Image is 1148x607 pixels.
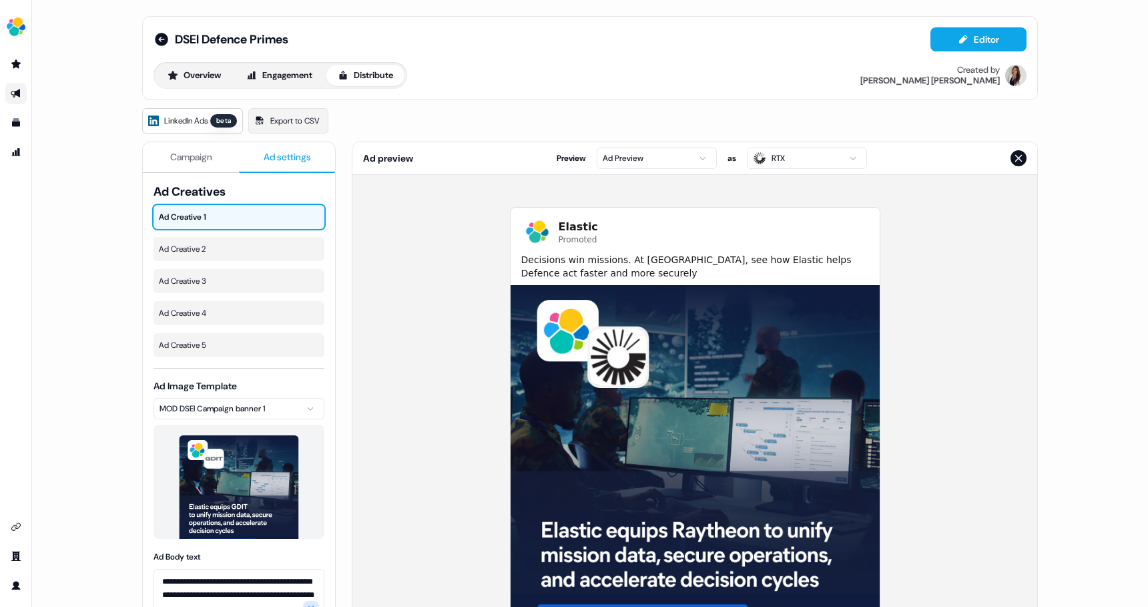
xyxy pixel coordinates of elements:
a: Go to profile [5,575,27,596]
span: Ad Creative 1 [159,210,319,224]
label: Ad Body text [154,552,200,562]
div: [PERSON_NAME] [PERSON_NAME] [860,75,1000,86]
span: Ad Creative 4 [159,307,319,320]
div: beta [210,114,237,128]
a: Go to attribution [5,142,27,163]
button: Engagement [235,65,324,86]
span: Ad settings [264,150,311,164]
span: Preview [557,152,586,165]
a: Editor [930,34,1027,48]
span: Ad Creative 2 [159,242,319,256]
span: Export to CSV [270,114,320,128]
a: Go to templates [5,112,27,134]
span: Decisions win missions. At [GEOGRAPHIC_DATA], see how Elastic helps Defence act faster and more s... [521,253,869,280]
span: Campaign [170,150,212,164]
span: Elastic [559,219,598,235]
span: DSEI Defence Primes [175,31,288,47]
a: Go to outbound experience [5,83,27,104]
span: Ad Creatives [154,184,324,200]
a: Go to prospects [5,53,27,75]
a: Go to integrations [5,516,27,538]
span: LinkedIn Ads [164,114,208,128]
a: LinkedIn Adsbeta [142,108,243,134]
a: Go to team [5,546,27,567]
button: Overview [156,65,232,86]
a: Export to CSV [248,108,328,134]
label: Ad Image Template [154,380,237,392]
span: Ad Creative 5 [159,339,319,352]
img: Kelly [1005,65,1027,86]
button: Editor [930,27,1027,51]
div: Created by [957,65,1000,75]
span: Ad preview [363,152,413,165]
span: Promoted [559,235,598,245]
span: as [728,152,736,165]
span: Ad Creative 3 [159,274,319,288]
button: Distribute [326,65,404,86]
button: Close preview [1011,150,1027,166]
